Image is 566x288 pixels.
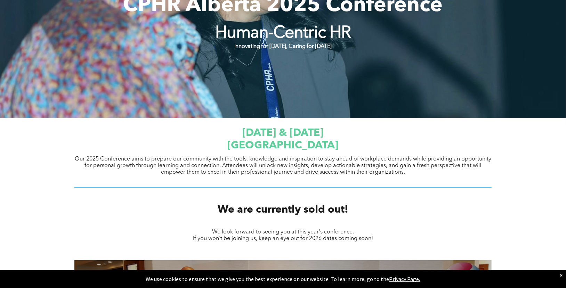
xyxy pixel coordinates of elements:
[193,236,373,241] span: If you won't be joining us, keep an eye out for 2026 dates coming soon!
[389,275,420,282] a: Privacy Page.
[215,25,351,42] strong: Human-Centric HR
[212,229,354,235] span: We look forward to seeing you at this year's conference.
[75,156,491,175] span: Our 2025 Conference aims to prepare our community with the tools, knowledge and inspiration to st...
[228,140,339,151] span: [GEOGRAPHIC_DATA]
[560,272,563,279] div: Dismiss notification
[234,44,332,49] strong: Innovating for [DATE], Caring for [DATE]
[218,205,348,215] span: We are currently sold out!
[243,128,324,138] span: [DATE] & [DATE]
